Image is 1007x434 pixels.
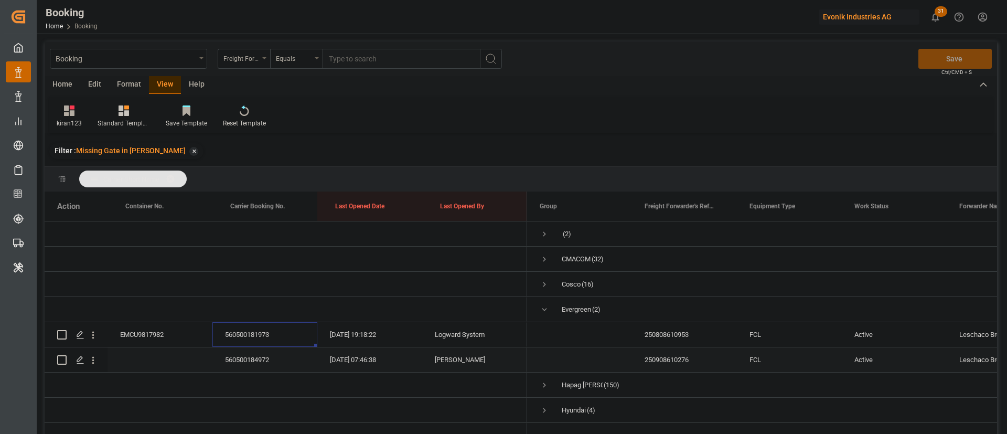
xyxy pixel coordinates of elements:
div: FCL [737,347,842,372]
span: Carrier Short Name [103,175,159,183]
span: (2) [592,298,601,322]
button: open menu [50,49,207,69]
div: 560500184972 [212,347,317,372]
button: open menu [270,49,323,69]
div: Save Template [166,119,207,128]
div: Edit [80,76,109,94]
div: Booking [56,51,196,65]
div: Press SPACE to select this row. [45,297,527,322]
button: Save [918,49,992,69]
div: Booking [46,5,98,20]
div: Logward System [422,322,527,347]
div: [DATE] 19:18:22 [317,322,422,347]
div: Evonik Industries AG [819,9,919,25]
span: Last Opened By [440,203,484,210]
div: View [149,76,181,94]
span: Ctrl/CMD + S [941,68,972,76]
div: ✕ [189,147,198,156]
div: Active [842,347,947,372]
span: (16) [582,272,594,297]
div: Press SPACE to select this row. [45,221,527,247]
button: show 31 new notifications [924,5,947,29]
a: Home [46,23,63,30]
input: Type to search [323,49,480,69]
div: FCL [737,322,842,347]
div: kiran123 [57,119,82,128]
div: Hyundai [562,398,586,422]
div: Reset Template [223,119,266,128]
button: Help Center [947,5,971,29]
div: [PERSON_NAME] [422,347,527,372]
div: Press SPACE to select this row. [45,322,527,347]
div: Standard Templates [98,119,150,128]
div: Press SPACE to select this row. [45,347,527,373]
div: Format [109,76,149,94]
div: EMCU9817982 [108,322,212,347]
span: Work Status [854,203,888,210]
span: Equipment Type [749,203,795,210]
div: 560500181973 [212,322,317,347]
span: Missing Gate in [PERSON_NAME] [76,146,186,155]
div: Active [842,322,947,347]
div: Help [181,76,212,94]
div: Cosco [562,272,581,297]
div: CMACGM [562,247,591,271]
div: Press SPACE to select this row. [45,398,527,423]
div: Evergreen [562,298,591,322]
div: Press SPACE to select this row. [45,247,527,272]
button: Evonik Industries AG [819,7,924,27]
button: search button [480,49,502,69]
div: [DATE] 07:46:38 [317,347,422,372]
div: Hapag [PERSON_NAME] [562,373,603,397]
div: 250808610953 [632,322,737,347]
span: Container No. [125,203,164,210]
div: 250908610276 [632,347,737,372]
span: Carrier Booking No. [230,203,285,210]
span: Filter : [55,146,76,155]
span: Group [540,203,557,210]
div: Action [57,202,80,211]
span: Freight Forwarder's Reference No. [645,203,715,210]
div: Press SPACE to select this row. [45,373,527,398]
span: (150) [604,373,619,397]
span: Last Opened Date [335,203,384,210]
span: 31 [935,6,947,17]
div: Freight Forwarder's Reference No. [223,51,259,63]
span: (4) [587,398,595,422]
div: Home [45,76,80,94]
div: Equals [276,51,312,63]
span: Forwarder Name [959,203,1005,210]
div: Press SPACE to select this row. [45,272,527,297]
button: open menu [218,49,270,69]
span: (2) [563,222,571,246]
span: (32) [592,247,604,271]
